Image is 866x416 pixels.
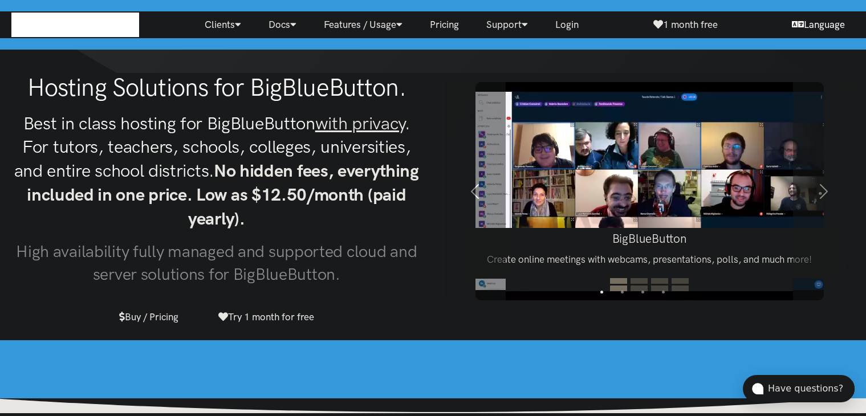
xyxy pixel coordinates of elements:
p: Create online meetings with webcams, presentations, polls, and much more! [465,252,834,267]
a: Login [542,13,592,37]
h3: BigBlueButton [465,230,834,247]
div: Have questions? [768,381,855,396]
img: BigBlueButton screenshot [475,82,824,300]
a: Clients [191,13,255,37]
a: 1 month free [644,11,727,38]
h2: Best in class hosting for BigBlueButton . For tutors, teachers, schools, colleges, universities, ... [11,112,422,231]
u: with privacy [315,113,405,134]
a: Language [782,11,855,38]
a: Buy / Pricing [109,304,188,331]
strong: No hidden fees, everything included in one price. Low as $12.50/month (paid yearly). [27,160,419,229]
img: logo [11,18,34,35]
a: Features / Usage [310,13,416,37]
a: Try 1 month for free [209,304,324,331]
a: Docs [255,13,310,37]
a: Pricing [416,13,473,37]
button: Have questions? [743,375,855,402]
h3: High availability fully managed and supported cloud and server solutions for BigBlueButton. [11,240,422,286]
a: Support [473,13,542,37]
a: Big Blue Meeting [11,13,139,37]
h1: Hosting Solutions for BigBlueButton. [11,73,422,103]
